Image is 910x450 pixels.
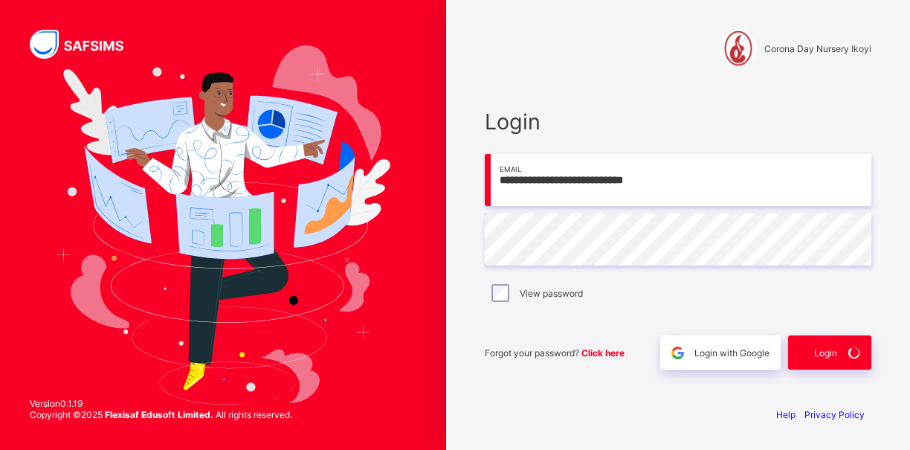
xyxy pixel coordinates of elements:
label: View password [520,288,583,299]
span: Copyright © 2025 All rights reserved. [30,409,292,420]
span: Corona Day Nursery Ikoyi [764,43,871,54]
img: Hero Image [56,45,390,405]
span: Login [814,347,837,359]
span: Login with Google [694,347,769,359]
a: Help [776,409,796,420]
span: Forgot your password? [485,347,625,359]
span: Login [485,109,871,135]
a: Privacy Policy [804,409,865,420]
a: Click here [581,347,625,359]
strong: Flexisaf Edusoft Limited. [105,409,213,420]
img: google.396cfc9801f0270233282035f929180a.svg [669,344,686,361]
img: SAFSIMS Logo [30,30,141,59]
span: Version 0.1.19 [30,398,292,409]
